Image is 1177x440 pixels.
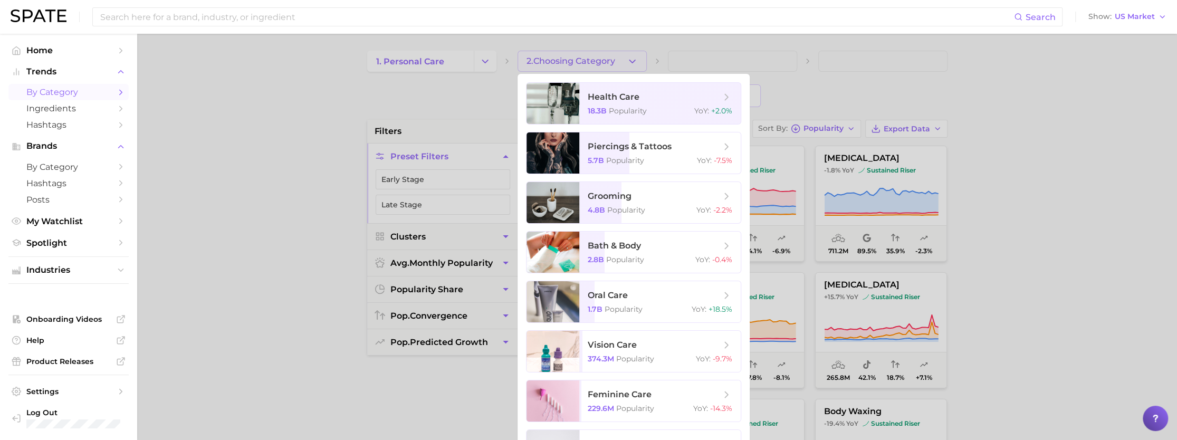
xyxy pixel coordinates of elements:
[8,138,129,154] button: Brands
[26,336,111,345] span: Help
[588,156,604,165] span: 5.7b
[1026,12,1056,22] span: Search
[693,404,708,413] span: YoY :
[588,191,631,201] span: grooming
[26,216,111,226] span: My Watchlist
[709,304,732,314] span: +18.5%
[588,241,641,251] span: bath & body
[588,255,604,264] span: 2.8b
[11,9,66,22] img: SPATE
[696,205,711,215] span: YoY :
[8,213,129,229] a: My Watchlist
[8,384,129,399] a: Settings
[692,304,706,314] span: YoY :
[26,195,111,205] span: Posts
[696,354,711,364] span: YoY :
[26,141,111,151] span: Brands
[26,408,128,417] span: Log Out
[695,255,710,264] span: YoY :
[713,354,732,364] span: -9.7%
[26,120,111,130] span: Hashtags
[1115,14,1155,20] span: US Market
[588,404,614,413] span: 229.6m
[8,117,129,133] a: Hashtags
[26,67,111,76] span: Trends
[1086,10,1169,24] button: ShowUS Market
[8,405,129,432] a: Log out. Currently logged in with e-mail namit.joshi@brenntag.com.
[8,262,129,278] button: Industries
[606,255,644,264] span: Popularity
[588,389,652,399] span: feminine care
[8,235,129,251] a: Spotlight
[606,156,644,165] span: Popularity
[710,404,732,413] span: -14.3%
[712,255,732,264] span: -0.4%
[588,340,637,350] span: vision care
[588,304,602,314] span: 1.7b
[26,87,111,97] span: by Category
[8,353,129,369] a: Product Releases
[26,178,111,188] span: Hashtags
[26,103,111,113] span: Ingredients
[714,156,732,165] span: -7.5%
[588,290,628,300] span: oral care
[1088,14,1112,20] span: Show
[8,159,129,175] a: by Category
[713,205,732,215] span: -2.2%
[609,106,647,116] span: Popularity
[8,100,129,117] a: Ingredients
[26,265,111,275] span: Industries
[588,205,605,215] span: 4.8b
[26,357,111,366] span: Product Releases
[8,175,129,192] a: Hashtags
[697,156,712,165] span: YoY :
[711,106,732,116] span: +2.0%
[607,205,645,215] span: Popularity
[26,45,111,55] span: Home
[616,404,654,413] span: Popularity
[588,354,614,364] span: 374.3m
[8,64,129,80] button: Trends
[588,106,607,116] span: 18.3b
[588,141,672,151] span: piercings & tattoos
[8,192,129,208] a: Posts
[605,304,643,314] span: Popularity
[26,162,111,172] span: by Category
[8,311,129,327] a: Onboarding Videos
[588,92,639,102] span: health care
[26,238,111,248] span: Spotlight
[8,42,129,59] a: Home
[26,314,111,324] span: Onboarding Videos
[694,106,709,116] span: YoY :
[26,387,111,396] span: Settings
[8,332,129,348] a: Help
[99,8,1014,26] input: Search here for a brand, industry, or ingredient
[616,354,654,364] span: Popularity
[8,84,129,100] a: by Category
